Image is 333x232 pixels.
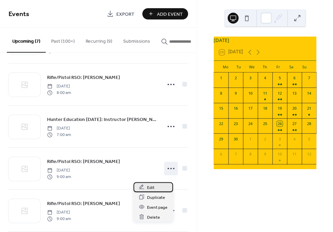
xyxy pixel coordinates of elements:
[232,61,245,72] div: Tu
[218,106,223,111] div: 15
[262,91,267,96] div: 11
[47,116,157,123] span: Hunter Education [DATE]: Instructor [PERSON_NAME]
[262,136,267,142] div: 2
[277,106,282,111] div: 19
[47,74,120,81] span: Rifle/Pistol RSO: [PERSON_NAME]
[47,174,71,180] span: 9:00 am
[47,200,120,207] span: Rifle/Pistol RSO: [PERSON_NAME]
[272,61,285,72] div: Fr
[47,73,120,81] a: Rifle/Pistol RSO: [PERSON_NAME]
[116,11,134,18] span: Export
[46,28,80,52] button: Past (100+)
[291,75,297,81] div: 6
[147,194,165,201] span: Duplicate
[147,184,155,191] span: Edit
[277,151,282,157] div: 10
[47,216,71,222] span: 9:00 am
[306,91,312,96] div: 14
[306,151,312,157] div: 12
[277,121,282,126] div: 26
[47,167,71,174] span: [DATE]
[47,200,120,207] a: Rifle/Pistol RSO: [PERSON_NAME]
[306,136,312,142] div: 5
[233,121,238,126] div: 23
[47,115,157,123] a: Hunter Education [DATE]: Instructor [PERSON_NAME]
[277,136,282,142] div: 3
[277,91,282,96] div: 12
[262,121,267,126] div: 25
[247,91,253,96] div: 10
[102,8,140,19] a: Export
[47,132,71,138] span: 7:00 am
[218,136,223,142] div: 29
[218,75,223,81] div: 1
[233,106,238,111] div: 16
[218,91,223,96] div: 8
[157,11,183,18] span: Add Event
[233,151,238,157] div: 7
[118,28,156,52] button: Submissions
[306,75,312,81] div: 7
[214,37,316,44] div: [DATE]
[291,106,297,111] div: 20
[218,151,223,157] div: 6
[233,75,238,81] div: 2
[262,151,267,157] div: 9
[258,61,271,72] div: Th
[262,75,267,81] div: 4
[47,90,71,96] span: 8:00 am
[142,8,188,19] button: Add Event
[233,91,238,96] div: 9
[247,151,253,157] div: 8
[47,158,120,165] a: Rifle/Pistol RSO: [PERSON_NAME]
[291,121,297,126] div: 27
[291,151,297,157] div: 11
[247,136,253,142] div: 1
[291,91,297,96] div: 13
[285,61,298,72] div: Sa
[245,61,258,72] div: We
[7,28,46,53] button: Upcoming (7)
[147,204,168,211] span: Event page
[306,106,312,111] div: 21
[277,75,282,81] div: 5
[147,214,160,221] span: Delete
[291,136,297,142] div: 4
[247,75,253,81] div: 3
[247,121,253,126] div: 24
[262,106,267,111] div: 18
[233,136,238,142] div: 30
[47,209,71,216] span: [DATE]
[9,8,29,21] span: Events
[219,61,232,72] div: Mo
[47,83,71,90] span: [DATE]
[47,158,120,165] span: Rifle/Pistol RSO: [PERSON_NAME]
[298,61,311,72] div: Su
[306,121,312,126] div: 28
[247,106,253,111] div: 17
[47,125,71,132] span: [DATE]
[80,28,118,52] button: Recurring (9)
[218,121,223,126] div: 22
